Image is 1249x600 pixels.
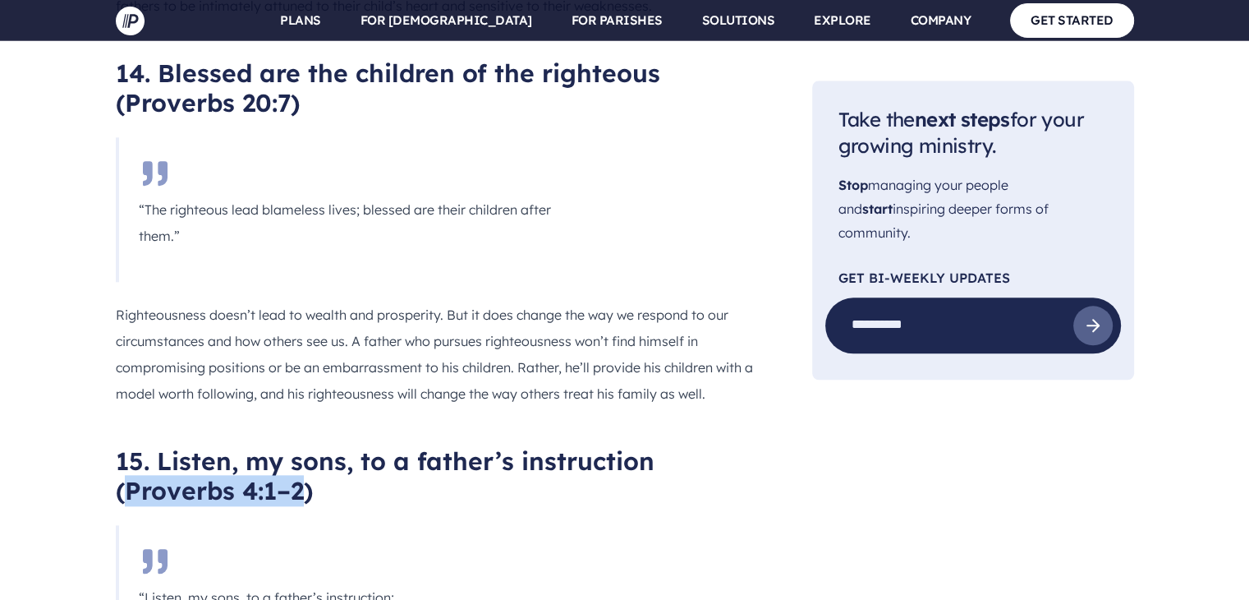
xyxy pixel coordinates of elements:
[915,107,1010,132] span: next steps
[862,201,893,217] span: start
[116,58,760,118] h2: 14. Blessed are the children of the righteous (Proverbs 20:7)
[838,174,1108,245] p: managing your people and inspiring deeper forms of community.
[139,196,569,249] p: “The righteous lead blameless lives; blessed are their children after them.”
[838,271,1108,284] p: Get Bi-Weekly Updates
[116,446,760,505] h2: 15. Listen, my sons, to a father’s instruction (Proverbs 4:1–2)
[838,178,868,194] span: Stop
[116,302,760,407] p: Righteousness doesn’t lead to wealth and prosperity. But it does change the way we respond to our...
[1010,3,1134,37] a: GET STARTED
[838,107,1084,159] span: Take the for your growing ministry.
